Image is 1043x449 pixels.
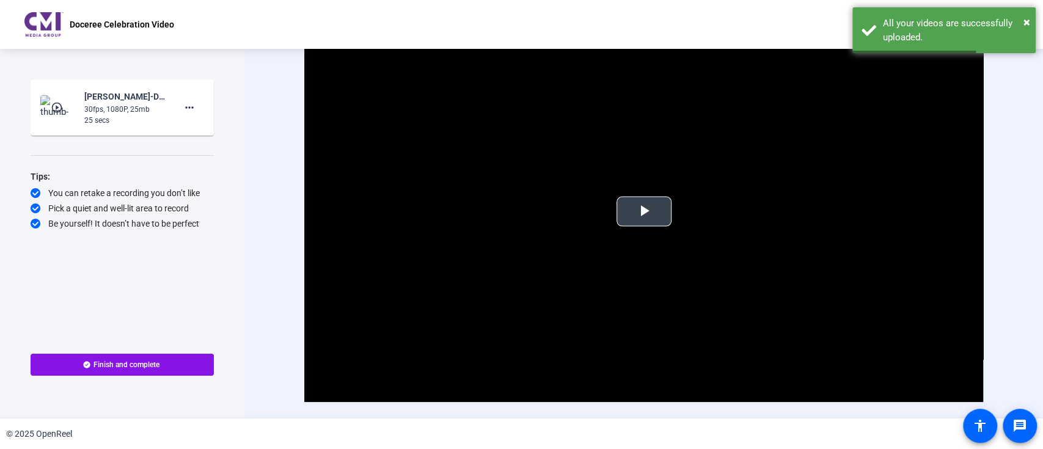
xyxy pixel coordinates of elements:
mat-icon: more_horiz [182,100,197,115]
div: All your videos are successfully uploaded. [883,16,1027,44]
span: × [1023,15,1030,29]
div: 30fps, 1080P, 25mb [84,104,166,115]
button: Finish and complete [31,354,214,376]
div: Video Player [304,20,983,402]
mat-icon: message [1012,418,1027,433]
div: © 2025 OpenReel [6,428,72,440]
span: Finish and complete [93,360,159,370]
div: You can retake a recording you don’t like [31,187,214,199]
div: Tips: [31,169,214,184]
div: [PERSON_NAME]-Doceree Celebration Video-Doceree Celebration Video-1756496244830-webcam [84,89,166,104]
div: Be yourself! It doesn’t have to be perfect [31,217,214,230]
div: Pick a quiet and well-lit area to record [31,202,214,214]
button: Play Video [617,196,672,226]
img: OpenReel logo [24,12,64,37]
mat-icon: accessibility [973,418,987,433]
p: Doceree Celebration Video [70,17,174,32]
div: 25 secs [84,115,166,126]
mat-icon: play_circle_outline [51,101,65,114]
img: thumb-nail [40,95,76,120]
button: Close [1023,13,1030,31]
